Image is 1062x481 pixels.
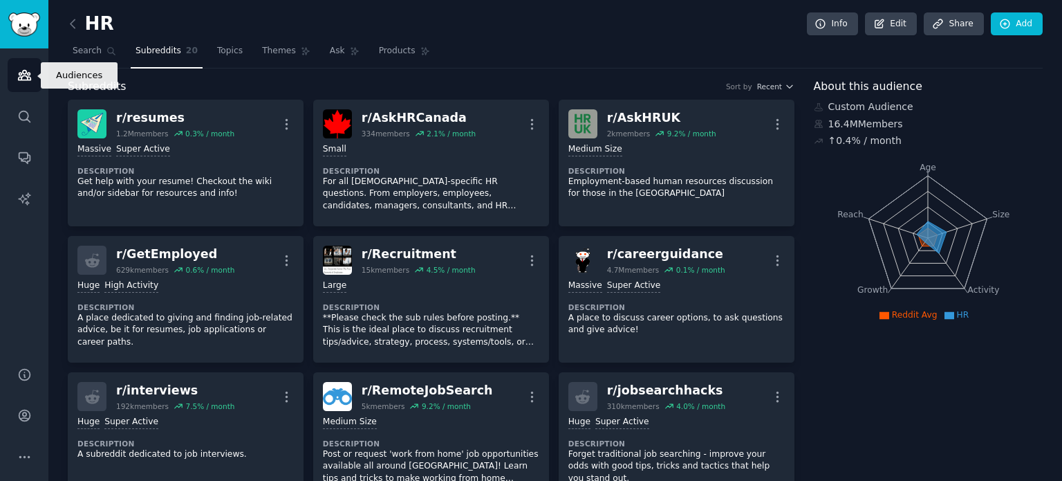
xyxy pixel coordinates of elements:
span: Reddit Avg [892,310,938,320]
span: Ask [330,45,345,57]
div: 2k members [607,129,651,138]
p: **Please check the sub rules before posting.** This is the ideal place to discuss recruitment tip... [323,312,539,349]
dt: Description [568,439,785,448]
div: 16.4M Members [814,117,1043,131]
span: Search [73,45,102,57]
div: 0.3 % / month [185,129,234,138]
span: 20 [186,45,198,57]
a: AskHRUKr/AskHRUK2kmembers9.2% / monthMedium SizeDescriptionEmployment-based human resources discu... [559,100,794,226]
a: r/GetEmployed629kmembers0.6% / monthHugeHigh ActivityDescriptionA place dedicated to giving and f... [68,236,304,363]
dt: Description [568,166,785,176]
img: resumes [77,109,106,138]
a: Info [807,12,858,36]
img: GummySearch logo [8,12,40,37]
a: Topics [212,40,248,69]
p: For all [DEMOGRAPHIC_DATA]-specific HR questions. From employers, employees, candidates, managers... [323,176,539,212]
img: RemoteJobSearch [323,382,352,411]
tspan: Activity [967,285,999,295]
button: Recent [757,82,794,91]
div: Medium Size [568,143,622,156]
div: 5k members [362,401,405,411]
div: Medium Size [323,416,377,429]
tspan: Growth [857,285,888,295]
span: Themes [262,45,296,57]
div: Large [323,280,346,293]
a: Add [991,12,1043,36]
span: Products [379,45,416,57]
img: Recruitment [323,246,352,275]
div: Massive [77,143,111,156]
p: A place dedicated to giving and finding job-related advice, be it for resumes, job applications o... [77,312,294,349]
h2: HR [68,13,114,35]
div: 4.7M members [607,265,660,275]
div: Super Active [116,143,170,156]
div: 4.5 % / month [427,265,476,275]
div: 4.0 % / month [676,401,725,411]
dt: Description [77,302,294,312]
div: 0.6 % / month [185,265,234,275]
div: r/ AskHRCanada [362,109,476,127]
div: 15k members [362,265,409,275]
div: 1.2M members [116,129,169,138]
div: r/ careerguidance [607,246,725,263]
p: Employment-based human resources discussion for those in the [GEOGRAPHIC_DATA] [568,176,785,200]
div: ↑ 0.4 % / month [828,134,902,148]
div: Super Active [595,416,649,429]
a: AskHRCanadar/AskHRCanada334members2.1% / monthSmallDescriptionFor all [DEMOGRAPHIC_DATA]-specific... [313,100,549,226]
div: r/ interviews [116,382,234,399]
div: 9.2 % / month [667,129,716,138]
div: r/ AskHRUK [607,109,716,127]
tspan: Reach [837,209,864,219]
span: Recent [757,82,782,91]
dt: Description [77,166,294,176]
img: AskHRUK [568,109,597,138]
p: A place to discuss career options, to ask questions and give advice! [568,312,785,336]
dt: Description [568,302,785,312]
a: Search [68,40,121,69]
div: r/ RemoteJobSearch [362,382,493,399]
a: Themes [257,40,315,69]
div: r/ Recruitment [362,246,476,263]
div: 192k members [116,401,169,411]
div: 7.5 % / month [185,401,234,411]
dt: Description [323,439,539,448]
span: Subreddits [136,45,181,57]
div: r/ resumes [116,109,234,127]
div: 629k members [116,265,169,275]
div: Huge [77,416,100,429]
a: Recruitmentr/Recruitment15kmembers4.5% / monthLargeDescription**Please check the sub rules before... [313,236,549,363]
a: Ask [325,40,364,69]
img: careerguidance [568,246,597,275]
div: Super Active [607,280,661,293]
div: 310k members [607,401,660,411]
a: resumesr/resumes1.2Mmembers0.3% / monthMassiveSuper ActiveDescriptionGet help with your resume! C... [68,100,304,226]
span: HR [957,310,969,320]
div: Sort by [726,82,752,91]
dt: Description [323,166,539,176]
div: Massive [568,280,602,293]
a: careerguidancer/careerguidance4.7Mmembers0.1% / monthMassiveSuper ActiveDescriptionA place to dis... [559,236,794,363]
div: Custom Audience [814,100,1043,114]
a: Products [374,40,435,69]
dt: Description [77,439,294,448]
p: A subreddit dedicated to job interviews. [77,448,294,461]
tspan: Size [992,209,1009,219]
tspan: Age [920,163,936,172]
a: Edit [865,12,917,36]
dt: Description [323,302,539,312]
a: Share [924,12,983,36]
div: 2.1 % / month [427,129,476,138]
div: 0.1 % / month [676,265,725,275]
div: Huge [568,416,590,429]
div: r/ jobsearchhacks [607,382,725,399]
span: Topics [217,45,243,57]
img: AskHRCanada [323,109,352,138]
div: Huge [77,280,100,293]
span: About this audience [814,78,922,96]
p: Get help with your resume! Checkout the wiki and/or sidebar for resources and info! [77,176,294,200]
div: 334 members [362,129,410,138]
div: r/ GetEmployed [116,246,234,263]
a: Subreddits20 [131,40,203,69]
div: 9.2 % / month [422,401,471,411]
div: Super Active [104,416,158,429]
